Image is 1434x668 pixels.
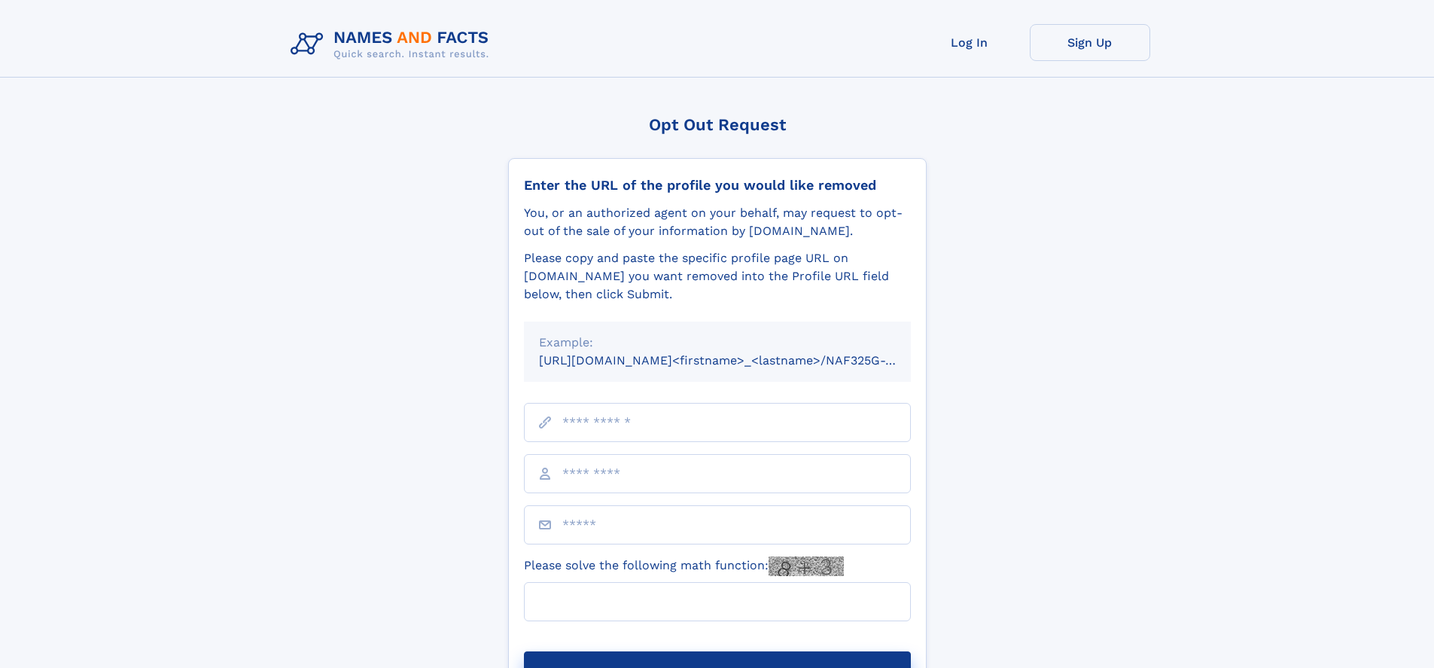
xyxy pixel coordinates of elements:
[909,24,1030,61] a: Log In
[1030,24,1150,61] a: Sign Up
[524,557,844,576] label: Please solve the following math function:
[285,24,501,65] img: Logo Names and Facts
[524,177,911,194] div: Enter the URL of the profile you would like removed
[539,353,939,368] small: [URL][DOMAIN_NAME]<firstname>_<lastname>/NAF325G-xxxxxxxx
[524,249,911,303] div: Please copy and paste the specific profile page URL on [DOMAIN_NAME] you want removed into the Pr...
[539,334,896,352] div: Example:
[508,115,927,134] div: Opt Out Request
[524,204,911,240] div: You, or an authorized agent on your behalf, may request to opt-out of the sale of your informatio...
